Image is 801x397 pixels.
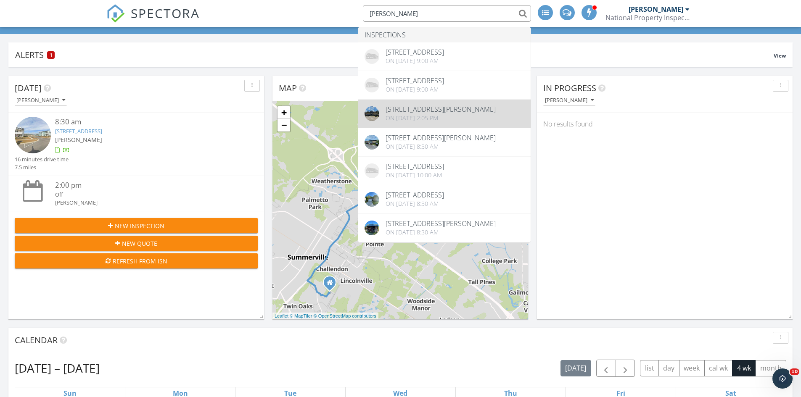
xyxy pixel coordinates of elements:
[545,97,594,103] div: [PERSON_NAME]
[363,5,531,22] input: Search everything...
[365,221,379,235] img: cover.jpg
[386,163,444,170] div: [STREET_ADDRESS]
[679,360,705,376] button: week
[596,360,616,377] button: Previous
[358,27,531,42] li: Inspections
[365,163,379,178] img: house-placeholder-square-ca63347ab8c70e15b013bc22427d3df0f7f082c62ce06d78aee8ec4e70df452f.jpg
[772,368,793,389] iframe: Intercom live chat
[543,82,596,94] span: In Progress
[15,82,42,94] span: [DATE]
[386,200,444,207] div: On [DATE] 8:30 am
[15,95,67,106] button: [PERSON_NAME]
[732,360,756,376] button: 4 wk
[21,257,251,266] div: Refresh from ISN
[272,313,378,320] div: |
[55,136,102,144] span: [PERSON_NAME]
[790,368,799,375] span: 10
[15,236,258,251] button: New Quote
[115,221,164,230] span: New Inspection
[15,218,258,233] button: New Inspection
[658,360,679,376] button: day
[275,313,288,318] a: Leaflet
[358,71,531,99] a: [STREET_ADDRESS] On [DATE] 9:00 am
[605,13,690,22] div: National Property Inspections/Lowcountry
[365,135,379,150] img: 9027372%2Fcover_photos%2Ff6vDRX1vdVl0vYlcWcql%2Foriginal.jpg
[386,143,496,150] div: On [DATE] 8:30 am
[131,4,200,22] span: SPECTORA
[330,282,335,287] div: 117 Comiskey Park Circle, Summerville SC 29485
[278,106,290,119] a: Zoom in
[15,334,58,346] span: Calendar
[358,42,531,71] a: [STREET_ADDRESS] On [DATE] 9:00 am
[106,11,200,29] a: SPECTORA
[386,86,444,93] div: On [DATE] 9:00 am
[15,49,774,60] div: Alerts
[15,155,69,163] div: 16 minutes drive time
[290,313,312,318] a: © MapTiler
[629,5,683,13] div: [PERSON_NAME]
[15,163,69,171] div: 7.5 miles
[122,239,157,248] span: New Quote
[106,4,125,23] img: The Best Home Inspection Software - Spectora
[55,180,238,191] div: 2:00 pm
[365,106,379,121] img: 9527238%2Fcover_photos%2F51H2Q4Dj7xz7QTqZcwPK%2Foriginal.jpg
[50,52,52,58] span: 1
[15,117,258,171] a: 8:30 am [STREET_ADDRESS] [PERSON_NAME] 16 minutes drive time 7.5 miles
[386,229,496,236] div: On [DATE] 8:30 am
[386,134,496,141] div: [STREET_ADDRESS][PERSON_NAME]
[755,360,786,376] button: month
[55,199,238,207] div: [PERSON_NAME]
[278,119,290,131] a: Zoom out
[365,192,379,207] img: cover.jpg
[358,157,531,185] a: [STREET_ADDRESS] On [DATE] 10:00 am
[616,360,635,377] button: Next
[386,172,444,179] div: On [DATE] 10:00 am
[543,95,595,106] button: [PERSON_NAME]
[386,220,496,227] div: [STREET_ADDRESS][PERSON_NAME]
[704,360,733,376] button: cal wk
[774,52,786,59] span: View
[386,58,444,64] div: On [DATE] 9:00 am
[15,253,258,268] button: Refresh from ISN
[55,191,238,199] div: Off
[365,49,379,64] img: house-placeholder-square-ca63347ab8c70e15b013bc22427d3df0f7f082c62ce06d78aee8ec4e70df452f.jpg
[15,360,100,376] h2: [DATE] – [DATE]
[386,77,444,84] div: [STREET_ADDRESS]
[386,192,444,198] div: [STREET_ADDRESS]
[640,360,659,376] button: list
[16,97,65,103] div: [PERSON_NAME]
[358,128,531,156] a: [STREET_ADDRESS][PERSON_NAME] On [DATE] 8:30 am
[386,49,444,55] div: [STREET_ADDRESS]
[55,127,102,135] a: [STREET_ADDRESS]
[560,360,591,376] button: [DATE]
[55,117,238,127] div: 8:30 am
[358,214,531,242] a: [STREET_ADDRESS][PERSON_NAME] On [DATE] 8:30 am
[358,185,531,213] a: [STREET_ADDRESS] On [DATE] 8:30 am
[386,115,496,121] div: On [DATE] 2:05 pm
[279,82,297,94] span: Map
[365,78,379,92] img: house-placeholder-square-ca63347ab8c70e15b013bc22427d3df0f7f082c62ce06d78aee8ec4e70df452f.jpg
[386,106,496,113] div: [STREET_ADDRESS][PERSON_NAME]
[537,113,793,135] div: No results found
[314,313,376,318] a: © OpenStreetMap contributors
[15,117,51,153] img: streetview
[358,100,531,128] a: [STREET_ADDRESS][PERSON_NAME] On [DATE] 2:05 pm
